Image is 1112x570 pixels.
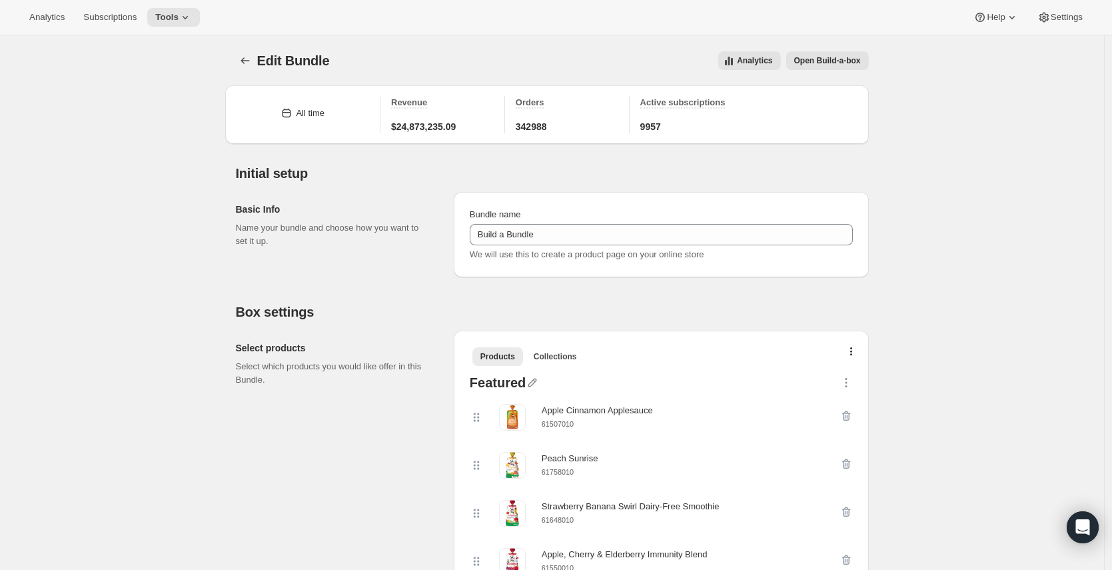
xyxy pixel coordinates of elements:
h2: Basic Info [236,203,432,216]
div: Open Intercom Messenger [1067,511,1099,543]
span: $24,873,235.09 [391,120,456,133]
span: Analytics [29,12,65,23]
p: Name your bundle and choose how you want to set it up. [236,221,432,248]
button: View all analytics related to this specific bundles, within certain timeframes [718,51,780,70]
p: Select which products you would like offer in this Bundle. [236,360,432,387]
small: 61758010 [542,468,574,476]
span: Open Build-a-box [794,55,861,66]
input: ie. Smoothie box [470,224,853,245]
span: We will use this to create a product page on your online store [470,249,704,259]
span: 9957 [640,120,661,133]
button: Subscriptions [75,8,145,27]
small: 61507010 [542,420,574,428]
span: Bundle name [470,209,521,219]
span: Products [480,351,515,362]
div: Strawberry Banana Swirl Dairy-Free Smoothie [542,500,720,513]
span: 342988 [516,120,547,133]
span: Active subscriptions [640,97,726,107]
button: Bundles [236,51,255,70]
span: Revenue [391,97,427,107]
button: View links to open the build-a-box on the online store [786,51,869,70]
button: Tools [147,8,200,27]
span: Help [987,12,1005,23]
span: Edit Bundle [257,53,330,68]
span: Settings [1051,12,1083,23]
h2: Select products [236,341,432,355]
span: Tools [155,12,179,23]
img: Peach Sunrise [499,452,526,479]
img: Strawberry Banana Swirl Dairy-Free Smoothie [499,500,526,527]
span: Subscriptions [83,12,137,23]
span: Collections [534,351,577,362]
img: Apple Cinnamon Applesauce [499,404,526,431]
div: Apple, Cherry & Elderberry Immunity Blend [542,548,708,561]
div: All time [296,107,324,120]
button: Analytics [21,8,73,27]
h2: Box settings [236,304,869,320]
div: Featured [470,376,526,393]
span: Analytics [737,55,772,66]
div: Apple Cinnamon Applesauce [542,404,653,417]
div: Peach Sunrise [542,452,598,465]
span: Orders [516,97,544,107]
button: Help [965,8,1026,27]
small: 61648010 [542,516,574,524]
button: Settings [1029,8,1091,27]
h2: Initial setup [236,165,869,181]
